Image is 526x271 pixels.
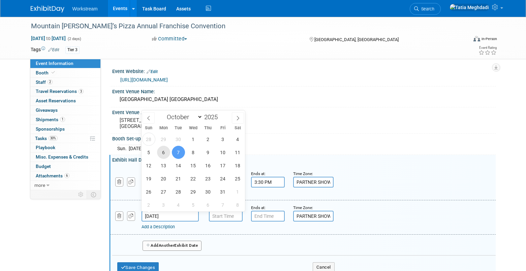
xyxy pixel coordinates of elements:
[30,162,100,171] a: Budget
[36,107,58,113] span: Giveaways
[216,146,229,159] span: October 10, 2025
[150,35,190,42] button: Committed
[231,198,244,211] span: November 8, 2025
[142,159,155,172] span: October 12, 2025
[142,126,156,130] span: Sun
[251,205,266,210] small: Ends at:
[159,243,175,248] span: Another
[187,198,200,211] span: November 5, 2025
[156,126,171,130] span: Mon
[30,78,100,87] a: Staff2
[120,117,265,129] pre: [STREET_ADDRESS] [GEOGRAPHIC_DATA]
[478,46,497,49] div: Event Rating
[142,185,155,198] span: October 26, 2025
[36,126,65,132] span: Sponsorships
[36,79,53,85] span: Staff
[157,159,170,172] span: October 13, 2025
[231,185,244,198] span: November 1, 2025
[142,224,175,229] a: Add a Description
[36,154,88,160] span: Misc. Expenses & Credits
[142,146,155,159] span: October 5, 2025
[202,172,215,185] span: October 23, 2025
[410,3,441,15] a: Search
[172,133,185,146] span: September 30, 2025
[450,4,489,11] img: Tatia Meghdadi
[187,159,200,172] span: October 15, 2025
[142,198,155,211] span: November 2, 2025
[67,37,81,41] span: (2 days)
[157,146,170,159] span: October 6, 2025
[157,133,170,146] span: September 29, 2025
[36,98,76,103] span: Asset Reservations
[142,172,155,185] span: October 19, 2025
[60,117,65,122] span: 1
[36,61,73,66] span: Event Information
[117,94,491,105] div: [GEOGRAPHIC_DATA] [GEOGRAPHIC_DATA]
[202,185,215,198] span: October 30, 2025
[157,198,170,211] span: November 3, 2025
[30,96,100,105] a: Asset Reservations
[230,126,245,130] span: Sat
[30,181,100,190] a: more
[187,133,200,146] span: October 1, 2025
[117,145,129,152] td: Sun.
[142,211,199,222] input: Date
[202,198,215,211] span: November 6, 2025
[216,159,229,172] span: October 17, 2025
[29,20,458,32] div: Mountain [PERSON_NAME]’s Pizza Annual Franchise Convention
[172,146,185,159] span: October 7, 2025
[202,133,215,146] span: October 2, 2025
[112,107,496,116] div: Event Venue Address:
[187,172,200,185] span: October 22, 2025
[112,155,496,163] div: Exhibit Hall Dates/Times:
[172,198,185,211] span: November 4, 2025
[64,173,69,178] span: 6
[164,113,203,121] select: Month
[30,125,100,134] a: Sponsorships
[293,211,334,222] input: Time Zone
[473,36,480,41] img: Format-Inperson.png
[52,71,55,74] i: Booth reservation complete
[49,136,58,141] span: 30%
[79,89,84,94] span: 3
[31,35,66,41] span: [DATE] [DATE]
[31,6,64,12] img: ExhibitDay
[72,6,98,11] span: Workstream
[120,77,168,82] a: [URL][DOMAIN_NAME]
[36,173,69,178] span: Attachments
[293,205,313,210] small: Time Zone:
[171,126,186,130] span: Tue
[87,190,100,199] td: Toggle Event Tabs
[36,89,84,94] span: Travel Reservations
[36,70,56,75] span: Booth
[30,143,100,152] a: Playbook
[172,159,185,172] span: October 14, 2025
[30,115,100,124] a: Shipments1
[231,133,244,146] span: October 4, 2025
[36,117,65,122] span: Shipments
[36,164,51,169] span: Budget
[112,87,496,95] div: Event Venue Name:
[129,145,143,152] td: [DATE]
[30,87,100,96] a: Travel Reservations3
[112,66,496,75] div: Event Website:
[231,146,244,159] span: October 11, 2025
[186,126,200,130] span: Wed
[172,172,185,185] span: October 21, 2025
[35,136,58,141] span: Tasks
[293,171,313,176] small: Time Zone:
[36,145,55,150] span: Playbook
[30,134,100,143] a: Tasks30%
[157,185,170,198] span: October 27, 2025
[216,133,229,146] span: October 3, 2025
[30,153,100,162] a: Misc. Expenses & Credits
[216,185,229,198] span: October 31, 2025
[142,133,155,146] span: September 28, 2025
[187,146,200,159] span: October 8, 2025
[112,134,496,142] div: Booth Set-up Dates/Times:
[147,69,158,74] a: Edit
[30,171,100,180] a: Attachments6
[215,126,230,130] span: Fri
[143,241,202,251] button: AddAnotherExhibit Date
[48,47,59,52] a: Edit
